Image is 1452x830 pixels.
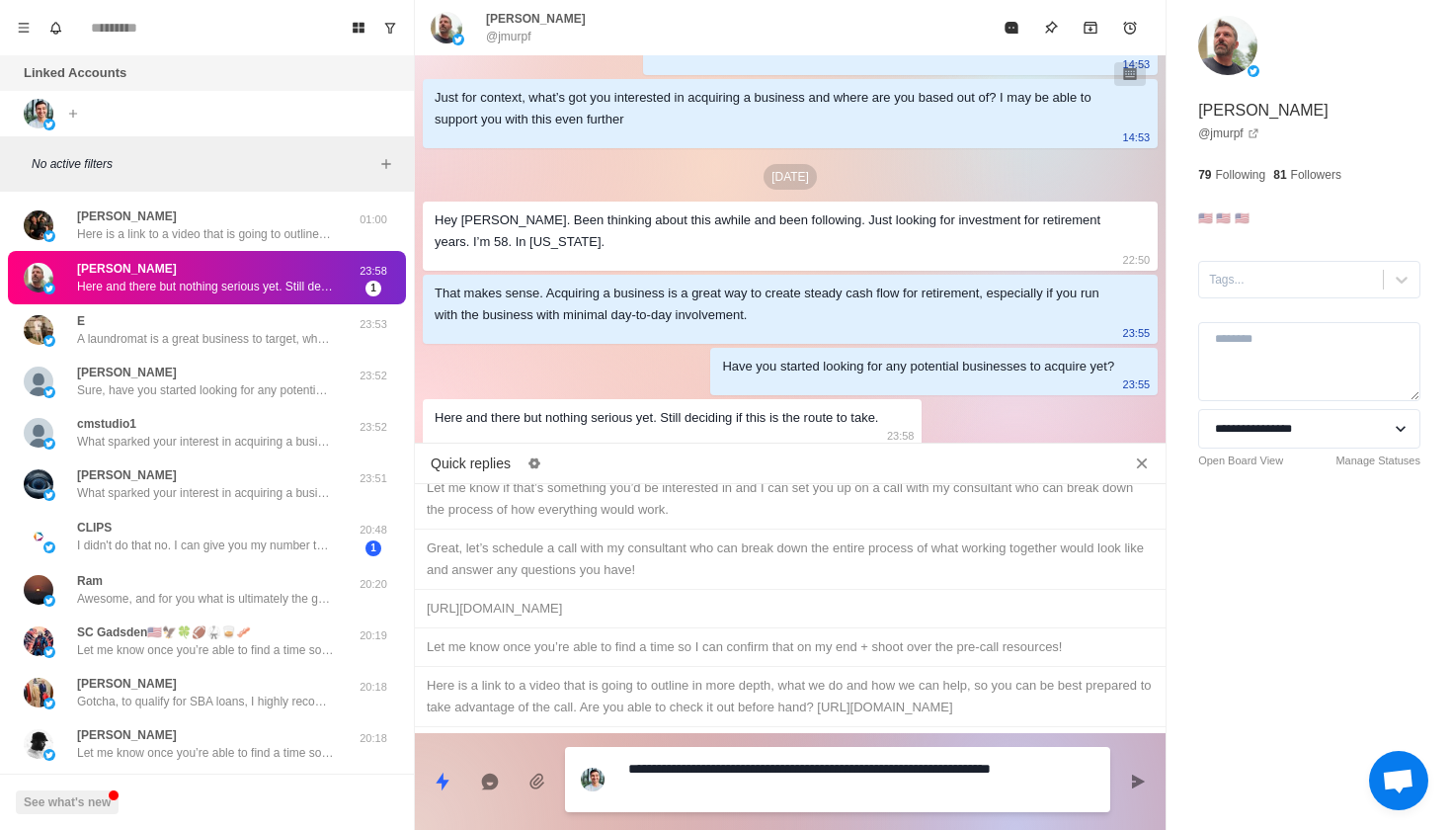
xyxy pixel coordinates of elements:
[77,381,334,399] p: Sure, have you started looking for any potential businesses to acquire yet?
[887,425,915,447] p: 23:58
[77,330,334,348] p: A laundromat is a great business to target, where is it based?
[1031,8,1071,47] button: Pin
[1216,166,1266,184] p: Following
[423,762,462,801] button: Quick replies
[427,477,1154,521] div: Let me know if that’s something you’d be interested in and I can set you up on a call with my con...
[77,312,85,330] p: E
[431,454,511,474] p: Quick replies
[77,744,334,762] p: Let me know once you’re able to find a time so I can confirm that on my end + shoot over the pre-...
[1198,99,1329,123] p: [PERSON_NAME]
[24,678,53,707] img: picture
[374,12,406,43] button: Show unread conversations
[764,164,817,190] p: [DATE]
[77,225,334,243] p: Here is a link to a video that is going to outline in more depth, what we do and how we can help,...
[24,63,126,83] p: Linked Accounts
[77,590,334,608] p: Awesome, and for you what is ultimately the goal with acquiring a cash flowing business?
[43,541,55,553] img: picture
[343,12,374,43] button: Board View
[77,572,103,590] p: Ram
[77,278,334,295] p: Here and there but nothing serious yet. Still deciding if this is the route to take.
[1291,166,1341,184] p: Followers
[427,675,1154,718] div: Here is a link to a video that is going to outline in more depth, what we do and how we can help,...
[486,28,531,45] p: @jmurpf
[77,641,334,659] p: Let me know once you’re able to find a time so I can confirm that on my end + shoot over the pre-...
[349,470,398,487] p: 23:51
[1248,65,1259,77] img: picture
[1123,373,1151,395] p: 23:55
[61,102,85,125] button: Add account
[452,34,464,45] img: picture
[1123,249,1151,271] p: 22:50
[43,335,55,347] img: picture
[581,768,605,791] img: picture
[349,211,398,228] p: 01:00
[24,626,53,656] img: picture
[77,207,177,225] p: [PERSON_NAME]
[40,12,71,43] button: Notifications
[486,10,586,28] p: [PERSON_NAME]
[77,466,177,484] p: [PERSON_NAME]
[77,519,112,537] p: CLIPS
[24,99,53,128] img: picture
[1123,322,1151,344] p: 23:55
[77,623,251,641] p: SC Gadsden🇺🇸🦅🍀🏈🥋🥃🥓
[43,386,55,398] img: picture
[435,407,878,429] div: Here and there but nothing serious yet. Still deciding if this is the route to take.
[349,316,398,333] p: 23:53
[43,283,55,294] img: picture
[24,210,53,240] img: picture
[992,8,1031,47] button: Mark as read
[427,636,1154,658] div: Let me know once you’re able to find a time so I can confirm that on my end + shoot over the pre-...
[365,540,381,556] span: 1
[349,263,398,280] p: 23:58
[518,762,557,801] button: Add media
[519,448,550,479] button: Edit quick replies
[24,522,53,551] img: picture
[43,230,55,242] img: picture
[435,283,1114,326] div: That makes sense. Acquiring a business is a great way to create steady cash flow for retirement, ...
[1369,751,1428,810] div: Open chat
[1198,16,1257,75] img: picture
[77,693,334,710] p: Gotcha, to qualify for SBA loans, I highly recommend having a minimum of $25,000 liquid allocated...
[24,469,53,499] img: picture
[431,12,462,43] img: picture
[43,646,55,658] img: picture
[77,415,136,433] p: cmstudio1
[349,730,398,747] p: 20:18
[349,627,398,644] p: 20:19
[43,119,55,130] img: picture
[435,209,1114,253] div: Hey [PERSON_NAME]. Been thinking about this awhile and been following. Just looking for investmen...
[77,433,334,451] p: What sparked your interest in acquiring a business, and where are you located? I might be able to...
[43,698,55,709] img: picture
[77,675,177,693] p: [PERSON_NAME]
[24,315,53,345] img: picture
[1198,124,1259,142] a: @jmurpf
[77,726,177,744] p: [PERSON_NAME]
[43,489,55,501] img: picture
[1071,8,1110,47] button: Archive
[435,87,1114,130] div: Just for context, what’s got you interested in acquiring a business and where are you based out o...
[77,260,177,278] p: [PERSON_NAME]
[1198,207,1250,229] p: 🇺🇸 🇺🇸 🇺🇸
[43,595,55,607] img: picture
[24,263,53,292] img: picture
[722,356,1114,377] div: Have you started looking for any potential businesses to acquire yet?
[1110,8,1150,47] button: Add reminder
[349,368,398,384] p: 23:52
[77,484,334,502] p: What sparked your interest in acquiring a business, and where are you located? I might be able to...
[77,364,177,381] p: [PERSON_NAME]
[1126,448,1158,479] button: Close quick replies
[1198,166,1211,184] p: 79
[427,598,1154,620] div: [URL][DOMAIN_NAME]
[470,762,510,801] button: Reply with AI
[365,281,381,296] span: 1
[32,155,374,173] p: No active filters
[349,679,398,696] p: 20:18
[43,438,55,450] img: picture
[77,537,334,554] p: I didn't do that no. I can give you my number though and we can talk through text. I wanted to se...
[16,790,119,814] button: See what's new
[24,729,53,759] img: picture
[1273,166,1286,184] p: 81
[24,367,53,396] img: picture
[43,749,55,761] img: picture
